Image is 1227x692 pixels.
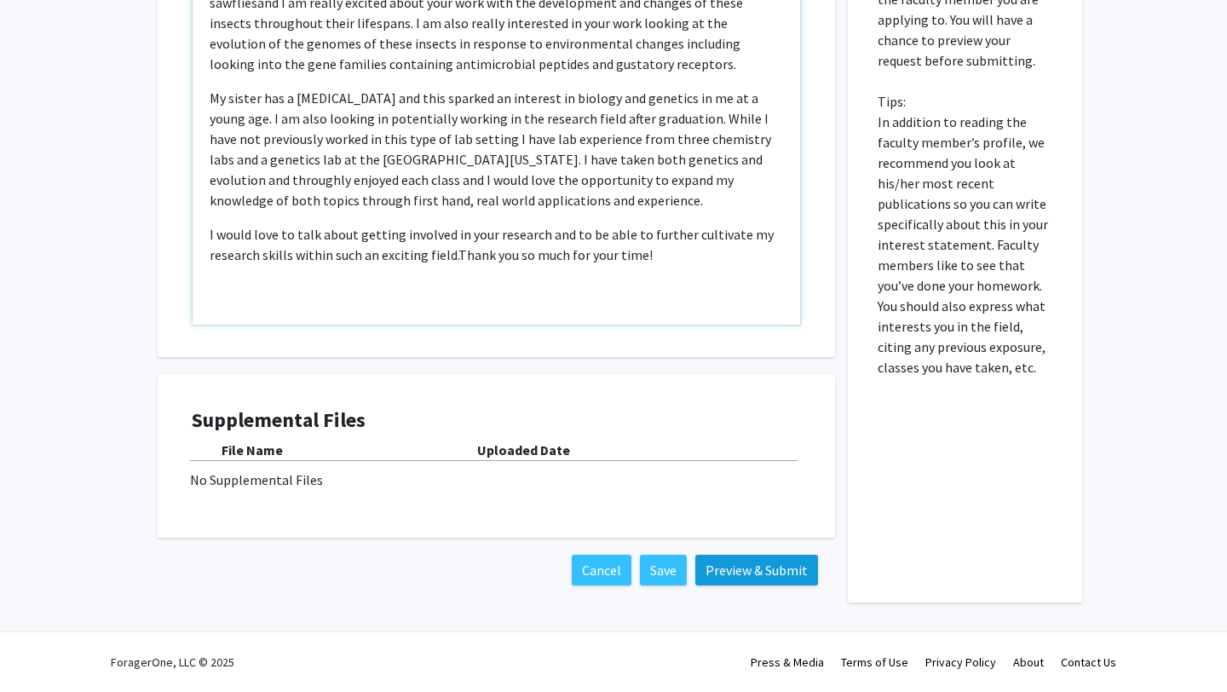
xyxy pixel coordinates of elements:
[695,555,818,585] button: Preview & Submit
[222,441,283,458] b: File Name
[751,655,824,670] a: Press & Media
[13,615,72,679] iframe: Chat
[192,408,801,433] h4: Supplemental Files
[190,470,803,490] div: No Supplemental Files
[477,441,570,458] b: Uploaded Date
[925,655,996,670] a: Privacy Policy
[841,655,908,670] a: Terms of Use
[210,88,783,265] p: I would love to talk about getting involved in your research and to be able to further cultivate ...
[1013,655,1044,670] a: About
[1061,655,1116,670] a: Contact Us
[111,632,234,692] div: ForagerOne, LLC © 2025
[458,246,653,263] span: Thank you so much for your time!
[640,555,687,585] button: Save
[572,555,631,585] button: Cancel
[210,88,783,210] p: My sister has a [MEDICAL_DATA] and this sparked an interest in biology and genetics in me at a yo...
